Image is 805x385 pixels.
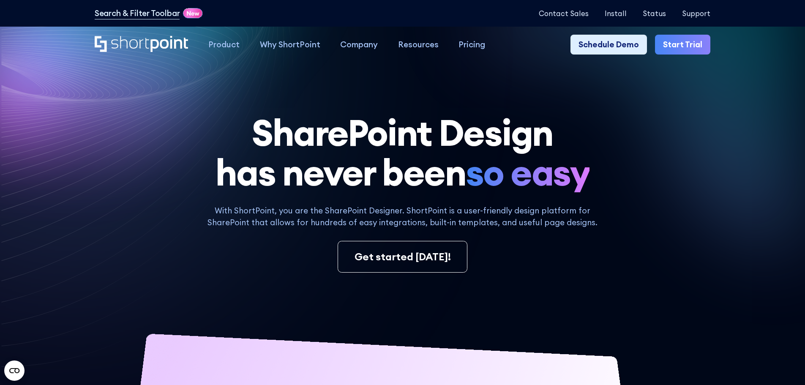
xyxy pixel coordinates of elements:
[605,9,627,17] a: Install
[330,35,388,55] a: Company
[95,36,188,53] a: Home
[340,38,378,51] div: Company
[260,38,320,51] div: Why ShortPoint
[388,35,449,55] a: Resources
[95,113,710,193] h1: SharePoint Design has never been
[570,35,647,55] a: Schedule Demo
[338,241,467,273] a: Get started [DATE]!
[466,153,589,192] span: so easy
[4,360,25,381] button: Open CMP widget
[682,9,710,17] a: Support
[449,35,496,55] a: Pricing
[655,35,710,55] a: Start Trial
[653,287,805,385] iframe: Chat Widget
[208,38,240,51] div: Product
[458,38,485,51] div: Pricing
[398,38,439,51] div: Resources
[539,9,589,17] a: Contact Sales
[355,249,451,265] div: Get started [DATE]!
[198,35,250,55] a: Product
[643,9,666,17] a: Status
[95,7,180,19] a: Search & Filter Toolbar
[199,205,606,229] p: With ShortPoint, you are the SharePoint Designer. ShortPoint is a user-friendly design platform f...
[250,35,330,55] a: Why ShortPoint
